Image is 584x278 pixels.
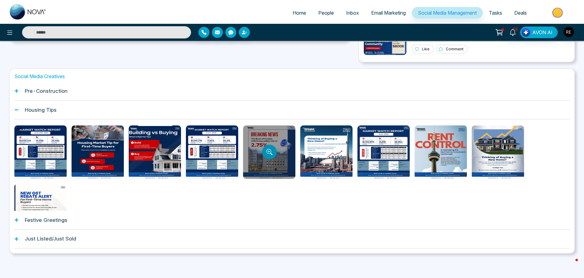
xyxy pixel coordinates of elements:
[412,7,483,19] a: Social Media Management
[14,74,570,79] h1: Social Media Creatives
[536,6,580,20] img: Market-place.gif
[10,4,46,20] img: Nova CRM Logo
[25,88,68,94] h1: Pre-Construction
[508,7,533,19] a: Deals
[505,27,520,37] a: 10
[346,10,359,16] span: Inbox
[312,7,340,19] a: People
[563,257,578,272] iframe: Intercom live chat
[418,10,477,16] span: Social Media Management
[483,7,508,19] a: Tasks
[513,27,518,32] span: 10
[365,7,412,19] a: Email Marketing
[371,10,406,16] span: Email Marketing
[25,217,67,223] h1: Festive Greetings
[489,10,502,16] span: Tasks
[532,29,553,36] span: AVON AI
[262,145,277,159] button: Preview template
[25,107,57,113] h1: Housing Tips
[522,28,530,37] img: Lead Flow
[25,236,76,242] h1: Just Listed/Just Sold
[318,10,334,16] span: People
[286,7,312,19] a: Home
[422,46,430,52] p: Like
[564,27,574,37] img: User Avatar
[340,7,365,19] a: Inbox
[514,10,527,16] span: Deals
[520,27,558,38] button: AVON AI
[446,46,464,52] p: Comment
[293,10,306,16] span: Home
